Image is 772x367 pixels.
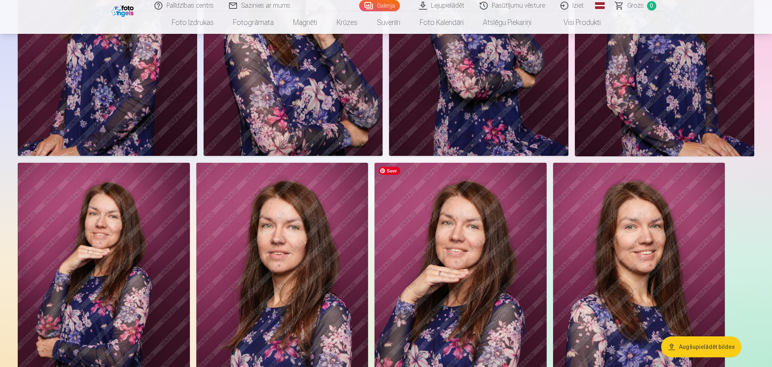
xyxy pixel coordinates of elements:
a: Atslēgu piekariņi [473,11,541,34]
a: Krūzes [327,11,367,34]
img: /fa1 [111,3,136,17]
a: Visi produkti [541,11,610,34]
span: 0 [647,1,656,10]
span: Save [379,167,400,175]
a: Magnēti [283,11,327,34]
button: Augšupielādēt bildes [661,336,741,357]
a: Foto izdrukas [162,11,223,34]
a: Suvenīri [367,11,410,34]
span: Grozs [627,1,644,10]
a: Fotogrāmata [223,11,283,34]
a: Foto kalendāri [410,11,473,34]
